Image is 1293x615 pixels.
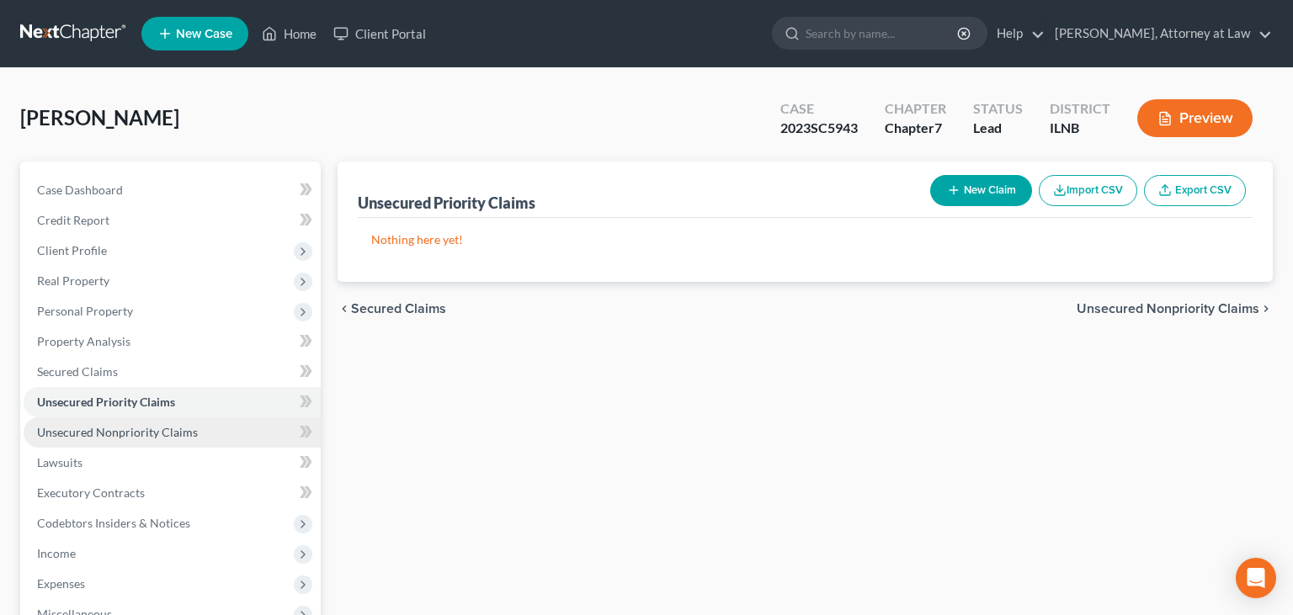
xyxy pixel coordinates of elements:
[973,99,1023,119] div: Status
[24,326,321,357] a: Property Analysis
[37,243,107,257] span: Client Profile
[1259,302,1273,315] i: chevron_right
[37,183,123,197] span: Case Dashboard
[37,334,130,348] span: Property Analysis
[1046,19,1272,49] a: [PERSON_NAME], Attorney at Law
[338,302,351,315] i: chevron_left
[24,417,321,448] a: Unsecured Nonpriority Claims
[1077,302,1273,315] button: Unsecured Nonpriority Claims chevron_right
[37,516,190,530] span: Codebtors Insiders & Notices
[325,19,434,49] a: Client Portal
[1050,119,1110,138] div: ILNB
[20,105,179,130] span: [PERSON_NAME]
[24,175,321,205] a: Case Dashboard
[934,119,942,135] span: 7
[1144,175,1246,206] a: Export CSV
[1039,175,1137,206] button: Import CSV
[176,28,232,40] span: New Case
[37,546,76,560] span: Income
[37,395,175,409] span: Unsecured Priority Claims
[37,485,145,500] span: Executory Contracts
[930,175,1032,206] button: New Claim
[988,19,1045,49] a: Help
[885,119,946,138] div: Chapter
[24,357,321,387] a: Secured Claims
[24,478,321,508] a: Executory Contracts
[24,448,321,478] a: Lawsuits
[37,273,109,288] span: Real Property
[24,205,321,236] a: Credit Report
[973,119,1023,138] div: Lead
[780,119,858,138] div: 2023SC5943
[37,425,198,439] span: Unsecured Nonpriority Claims
[780,99,858,119] div: Case
[1236,558,1276,598] div: Open Intercom Messenger
[885,99,946,119] div: Chapter
[24,387,321,417] a: Unsecured Priority Claims
[37,213,109,227] span: Credit Report
[371,231,1239,248] p: Nothing here yet!
[37,455,82,469] span: Lawsuits
[1077,302,1259,315] span: Unsecured Nonpriority Claims
[1050,99,1110,119] div: District
[338,302,446,315] button: chevron_left Secured Claims
[253,19,325,49] a: Home
[37,304,133,318] span: Personal Property
[351,302,446,315] span: Secured Claims
[806,18,960,49] input: Search by name...
[37,576,85,591] span: Expenses
[37,364,118,379] span: Secured Claims
[358,193,535,213] div: Unsecured Priority Claims
[1137,99,1253,137] button: Preview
